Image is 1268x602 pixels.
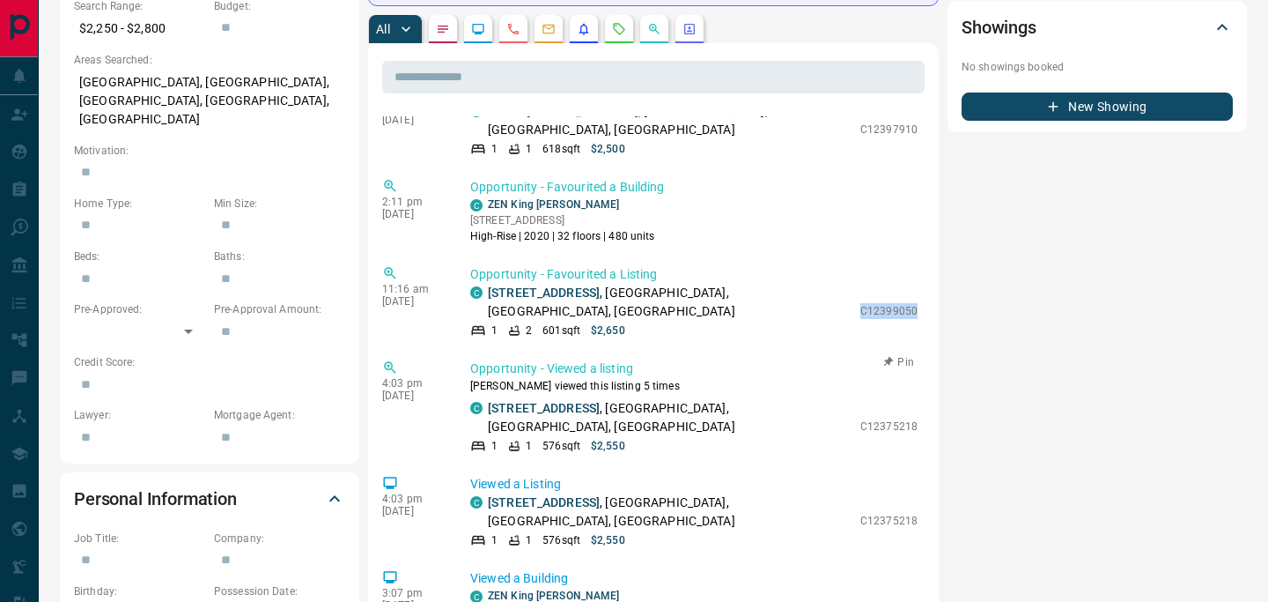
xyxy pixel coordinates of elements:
[382,295,444,308] p: [DATE]
[682,22,697,36] svg: Agent Actions
[382,208,444,220] p: [DATE]
[376,23,390,35] p: All
[382,505,444,517] p: [DATE]
[470,569,918,588] p: Viewed a Building
[491,141,498,157] p: 1
[382,377,444,390] p: 4:03 pm
[591,532,625,548] p: $2,550
[470,496,483,509] div: condos.ca
[382,587,444,599] p: 3:07 pm
[506,22,520,36] svg: Calls
[470,402,483,414] div: condos.ca
[74,52,345,68] p: Areas Searched:
[382,390,444,402] p: [DATE]
[612,22,626,36] svg: Requests
[74,407,205,423] p: Lawyer:
[526,323,532,338] p: 2
[74,249,205,264] p: Beds:
[74,478,345,520] div: Personal Information
[860,513,918,529] p: C12375218
[214,249,345,264] p: Baths:
[470,265,918,284] p: Opportunity - Favourited a Listing
[470,286,483,299] div: condos.ca
[860,122,918,137] p: C12397910
[214,531,345,546] p: Company:
[74,531,205,546] p: Job Title:
[382,283,444,295] p: 11:16 am
[214,583,345,599] p: Possession Date:
[470,199,483,212] div: condos.ca
[74,485,237,513] h2: Personal Information
[962,93,1233,121] button: New Showing
[471,22,485,36] svg: Lead Browsing Activity
[526,532,532,548] p: 1
[488,284,851,321] p: , [GEOGRAPHIC_DATA], [GEOGRAPHIC_DATA], [GEOGRAPHIC_DATA]
[962,13,1036,41] h2: Showings
[470,228,655,244] p: High-Rise | 2020 | 32 floors | 480 units
[491,438,498,454] p: 1
[591,323,625,338] p: $2,650
[470,212,655,228] p: [STREET_ADDRESS]
[74,301,205,317] p: Pre-Approved:
[874,354,925,370] button: Pin
[860,303,918,319] p: C12399050
[526,438,532,454] p: 1
[470,360,918,378] p: Opportunity - Viewed a listing
[542,438,580,454] p: 576 sqft
[488,495,600,509] a: [STREET_ADDRESS]
[491,323,498,338] p: 1
[382,196,444,208] p: 2:11 pm
[214,301,345,317] p: Pre-Approval Amount:
[214,196,345,212] p: Min Size:
[591,141,625,157] p: $2,500
[542,141,580,157] p: 618 sqft
[647,22,661,36] svg: Opportunities
[962,59,1233,75] p: No showings booked
[470,178,918,197] p: Opportunity - Favourited a Building
[526,141,532,157] p: 1
[436,22,450,36] svg: Notes
[488,494,851,531] p: , [GEOGRAPHIC_DATA], [GEOGRAPHIC_DATA], [GEOGRAPHIC_DATA]
[488,286,600,300] a: [STREET_ADDRESS]
[860,419,918,435] p: C12375218
[962,6,1233,48] div: Showings
[542,22,556,36] svg: Emails
[488,401,600,415] a: [STREET_ADDRESS]
[577,22,591,36] svg: Listing Alerts
[74,68,345,134] p: [GEOGRAPHIC_DATA], [GEOGRAPHIC_DATA], [GEOGRAPHIC_DATA], [GEOGRAPHIC_DATA], [GEOGRAPHIC_DATA]
[542,323,580,338] p: 601 sqft
[382,493,444,505] p: 4:03 pm
[470,475,918,494] p: Viewed a Listing
[74,196,205,212] p: Home Type:
[488,198,619,211] a: ZEN King [PERSON_NAME]
[470,378,918,394] p: [PERSON_NAME] viewed this listing 5 times
[491,532,498,548] p: 1
[488,399,851,436] p: , [GEOGRAPHIC_DATA], [GEOGRAPHIC_DATA], [GEOGRAPHIC_DATA]
[214,407,345,423] p: Mortgage Agent:
[74,14,205,43] p: $2,250 - $2,800
[591,438,625,454] p: $2,550
[542,532,580,548] p: 576 sqft
[74,583,205,599] p: Birthday:
[488,102,851,139] p: , [GEOGRAPHIC_DATA], [GEOGRAPHIC_DATA], [GEOGRAPHIC_DATA]
[382,114,444,126] p: [DATE]
[74,143,345,159] p: Motivation:
[74,354,345,370] p: Credit Score:
[488,590,619,602] a: ZEN King [PERSON_NAME]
